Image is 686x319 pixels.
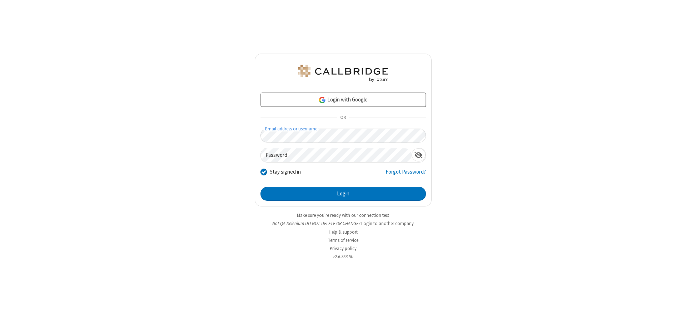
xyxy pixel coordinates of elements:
[261,148,412,162] input: Password
[330,245,357,251] a: Privacy policy
[328,237,358,243] a: Terms of service
[260,187,426,201] button: Login
[361,220,414,227] button: Login to another company
[270,168,301,176] label: Stay signed in
[318,96,326,104] img: google-icon.png
[668,300,681,314] iframe: Chat
[386,168,426,181] a: Forgot Password?
[297,65,389,82] img: QA Selenium DO NOT DELETE OR CHANGE
[260,93,426,107] a: Login with Google
[337,113,349,123] span: OR
[297,212,389,218] a: Make sure you're ready with our connection test
[329,229,358,235] a: Help & support
[260,129,426,143] input: Email address or username
[255,253,432,260] li: v2.6.353.5b
[412,148,426,161] div: Show password
[255,220,432,227] li: Not QA Selenium DO NOT DELETE OR CHANGE?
